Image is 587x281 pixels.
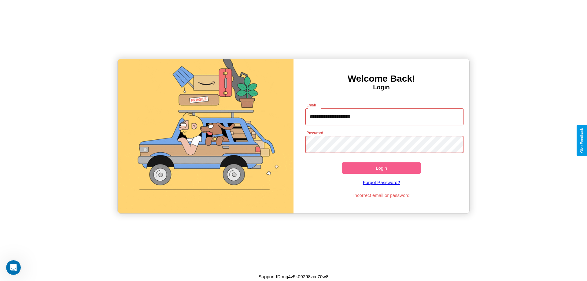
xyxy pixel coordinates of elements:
iframe: Intercom live chat [6,260,21,275]
h4: Login [293,84,469,91]
a: Forgot Password? [302,174,461,191]
label: Password [307,130,323,135]
img: gif [118,59,293,213]
button: Login [342,162,421,174]
p: Incorrect email or password [302,191,461,199]
p: Support ID: mg4v5k09298zcc70w8 [259,272,328,281]
label: Email [307,102,316,108]
div: Give Feedback [580,128,584,153]
h3: Welcome Back! [293,73,469,84]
